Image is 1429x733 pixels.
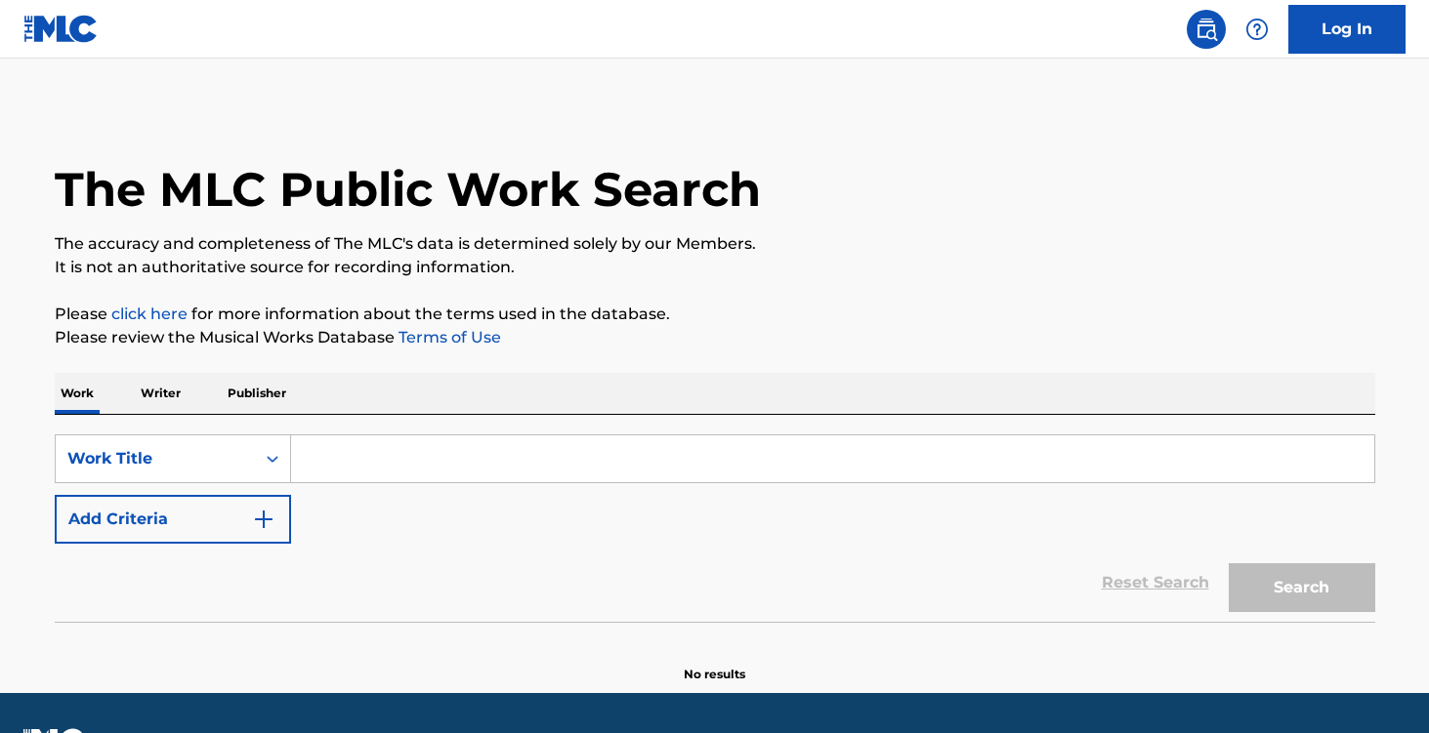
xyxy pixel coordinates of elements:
img: search [1195,18,1218,41]
img: 9d2ae6d4665cec9f34b9.svg [252,508,275,531]
p: Please review the Musical Works Database [55,326,1375,349]
a: Public Search [1187,10,1226,49]
iframe: Chat Widget [1331,639,1429,733]
img: help [1245,18,1269,41]
p: It is not an authoritative source for recording information. [55,256,1375,279]
div: Help [1238,10,1277,49]
p: Work [55,373,100,414]
a: click here [111,305,188,323]
a: Terms of Use [395,328,501,346]
button: Add Criteria [55,495,291,544]
p: No results [684,642,745,683]
h1: The MLC Public Work Search [55,160,761,219]
p: The accuracy and completeness of The MLC's data is determined solely by our Members. [55,232,1375,256]
form: Search Form [55,434,1375,622]
a: Log In [1288,5,1406,54]
p: Writer [135,373,187,414]
p: Publisher [222,373,292,414]
p: Please for more information about the terms used in the database. [55,303,1375,326]
img: MLC Logo [23,15,99,43]
div: Work Title [67,447,243,470]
